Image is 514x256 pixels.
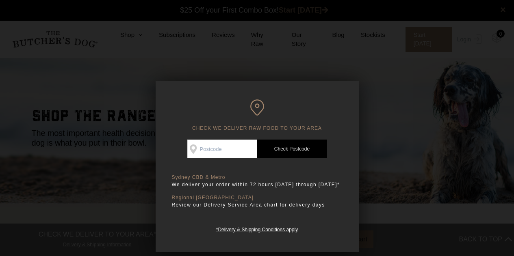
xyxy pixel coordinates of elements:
p: Regional [GEOGRAPHIC_DATA] [172,195,343,201]
p: Review our Delivery Service Area chart for delivery days [172,201,343,209]
p: Sydney CBD & Metro [172,174,343,181]
h6: CHECK WE DELIVER RAW FOOD TO YOUR AREA [172,99,343,131]
input: Postcode [187,140,257,158]
p: We deliver your order within 72 hours [DATE] through [DATE]* [172,181,343,189]
a: *Delivery & Shipping Conditions apply [216,225,298,232]
a: Check Postcode [257,140,327,158]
